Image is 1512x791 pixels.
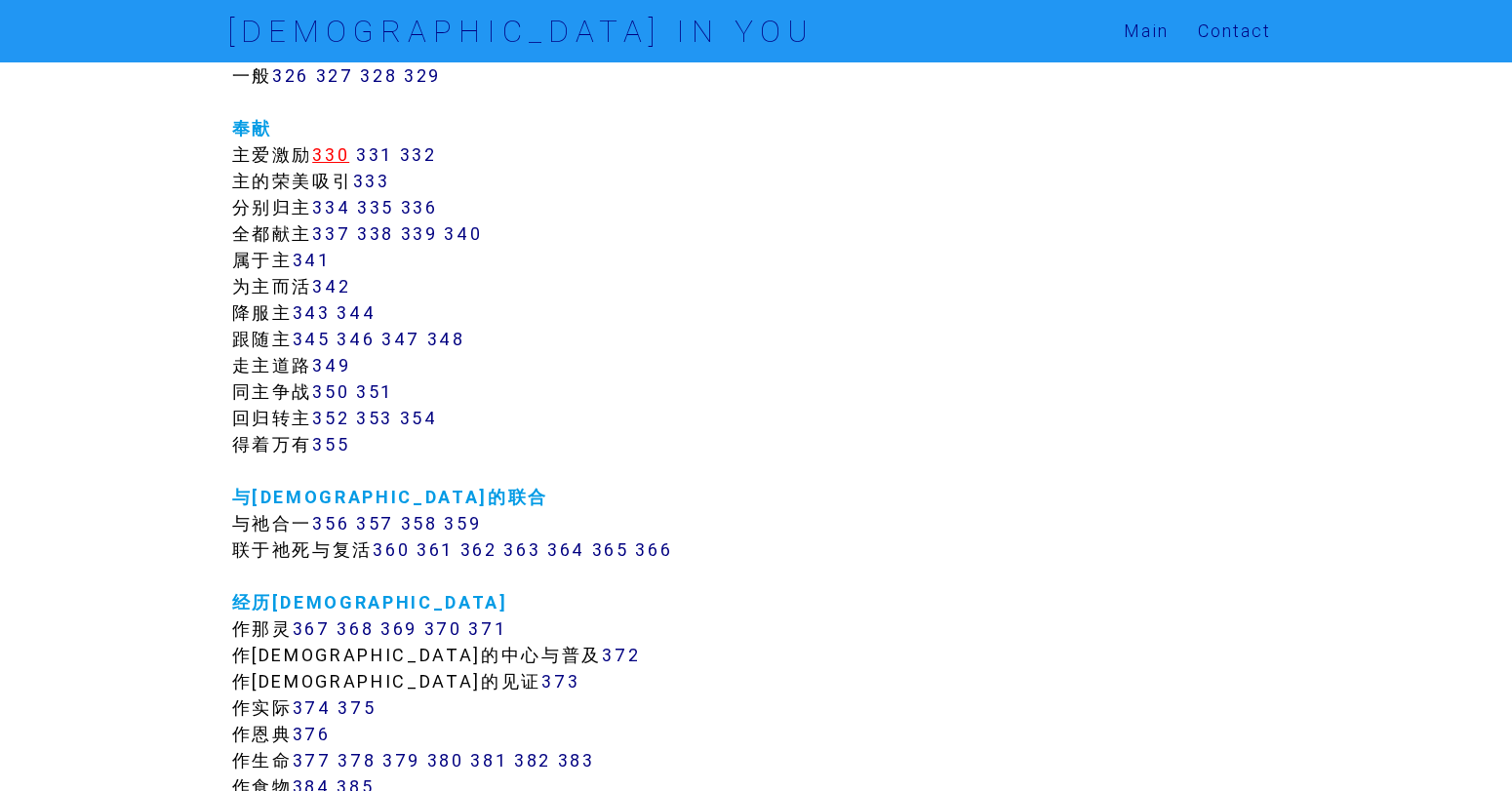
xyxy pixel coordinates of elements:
[338,696,376,719] a: 375
[293,301,331,324] a: 343
[460,538,497,561] a: 362
[356,407,393,429] a: 353
[1429,703,1497,776] iframe: Chat
[232,117,272,139] a: 奉献
[312,196,350,218] a: 334
[380,617,418,640] a: 369
[293,328,331,350] a: 345
[293,249,331,271] a: 341
[312,512,349,534] a: 356
[382,749,420,771] a: 379
[337,617,374,640] a: 368
[541,670,579,692] a: 373
[427,749,464,771] a: 380
[357,196,394,218] a: 335
[404,64,441,87] a: 329
[401,222,438,245] a: 339
[360,64,397,87] a: 328
[353,170,390,192] a: 333
[312,222,350,245] a: 337
[312,275,350,297] a: 342
[444,222,482,245] a: 340
[312,143,349,166] a: 330
[468,617,506,640] a: 371
[293,723,331,745] a: 376
[357,222,394,245] a: 338
[401,196,438,218] a: 336
[312,407,349,429] a: 352
[427,328,465,350] a: 348
[470,749,507,771] a: 381
[356,512,394,534] a: 357
[444,512,481,534] a: 359
[503,538,540,561] a: 363
[338,749,376,771] a: 378
[356,143,393,166] a: 331
[373,538,410,561] a: 360
[312,354,350,376] a: 349
[602,644,640,666] a: 372
[337,328,375,350] a: 346
[400,143,437,166] a: 332
[547,538,585,561] a: 364
[417,538,454,561] a: 361
[424,617,462,640] a: 370
[312,433,349,455] a: 355
[400,407,438,429] a: 354
[312,380,349,403] a: 350
[356,380,393,403] a: 351
[293,749,332,771] a: 377
[293,617,331,640] a: 367
[293,696,332,719] a: 374
[381,328,420,350] a: 347
[232,591,508,613] a: 经历[DEMOGRAPHIC_DATA]
[232,486,549,508] a: 与[DEMOGRAPHIC_DATA]的联合
[316,64,354,87] a: 327
[558,749,595,771] a: 383
[401,512,438,534] a: 358
[337,301,376,324] a: 344
[635,538,672,561] a: 366
[514,749,551,771] a: 382
[592,538,629,561] a: 365
[272,64,309,87] a: 326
